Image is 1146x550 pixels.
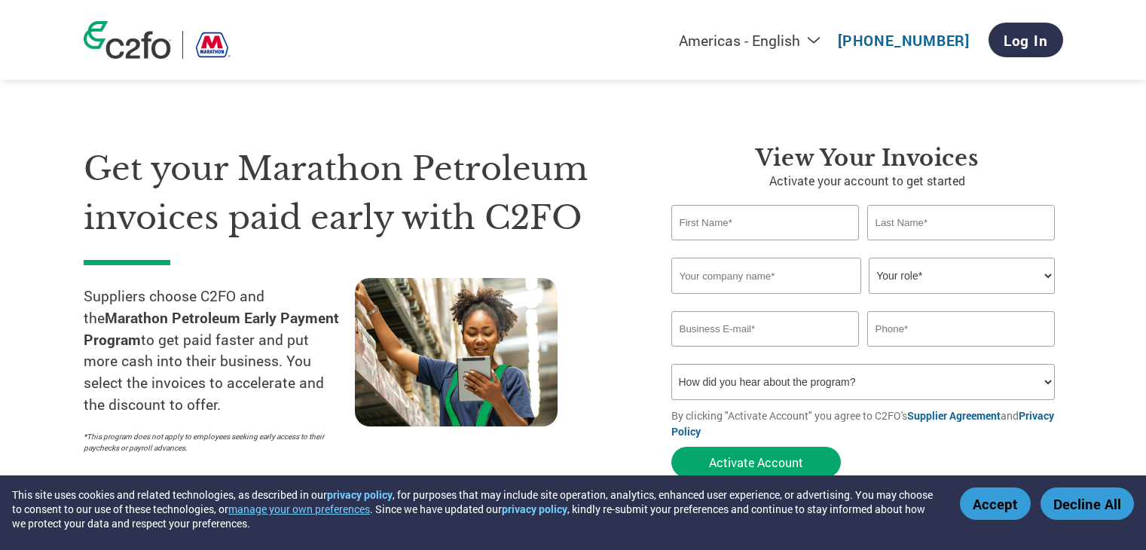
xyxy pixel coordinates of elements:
a: privacy policy [327,487,393,502]
input: Invalid Email format [671,311,860,347]
select: Title/Role [869,258,1055,294]
button: Activate Account [671,447,841,478]
img: c2fo logo [84,21,171,59]
div: Inavlid Phone Number [867,348,1056,358]
a: Privacy Policy [671,408,1054,438]
input: First Name* [671,205,860,240]
div: This site uses cookies and related technologies, as described in our , for purposes that may incl... [12,487,938,530]
button: Accept [960,487,1031,520]
input: Phone* [867,311,1056,347]
a: Log In [989,23,1063,57]
p: Suppliers choose C2FO and the to get paid faster and put more cash into their business. You selec... [84,286,355,416]
input: Your company name* [671,258,861,294]
a: privacy policy [502,502,567,516]
div: Invalid company name or company name is too long [671,295,1056,305]
button: manage your own preferences [228,502,370,516]
a: [PHONE_NUMBER] [838,31,970,50]
p: Activate your account to get started [671,172,1063,190]
h1: Get your Marathon Petroleum invoices paid early with C2FO [84,145,626,242]
div: Inavlid Email Address [671,348,860,358]
p: By clicking "Activate Account" you agree to C2FO's and [671,408,1063,439]
input: Last Name* [867,205,1056,240]
button: Decline All [1041,487,1134,520]
div: Invalid first name or first name is too long [671,242,860,252]
div: Invalid last name or last name is too long [867,242,1056,252]
img: Marathon Petroleum [194,31,231,59]
img: supply chain worker [355,278,558,426]
a: Supplier Agreement [907,408,1001,423]
h3: View Your Invoices [671,145,1063,172]
p: *This program does not apply to employees seeking early access to their paychecks or payroll adva... [84,431,340,454]
strong: Marathon Petroleum Early Payment Program [84,308,339,349]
